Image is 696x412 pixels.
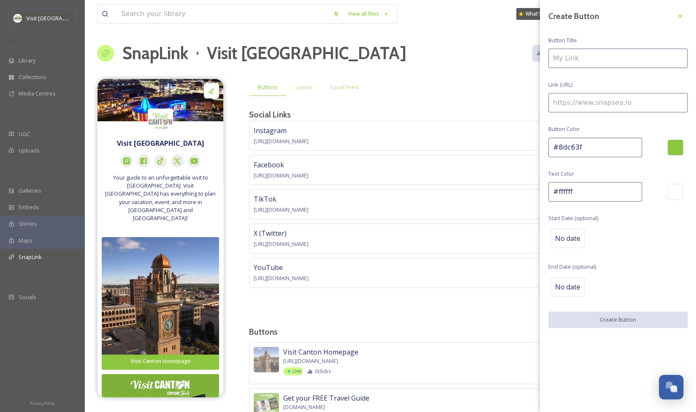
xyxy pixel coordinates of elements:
span: Collections [19,73,46,81]
span: UGC [19,130,30,138]
span: Socials [19,293,36,301]
span: [URL][DOMAIN_NAME] [254,274,309,282]
span: End Date (optional) [548,263,596,271]
a: What's New [516,8,558,20]
input: https://www.snapsea.io [548,93,688,112]
span: SnapLink [19,253,42,261]
span: Visit Canton Homepage [283,347,358,357]
span: Embeds [19,203,39,211]
span: Galleries [19,187,41,195]
span: Get your FREE Travel Guide [283,393,369,403]
a: Privacy Policy [30,398,54,408]
span: Text Color [548,170,574,178]
span: X (Twitter) [254,229,287,238]
img: 097e8170-57c0-45a5-9bf6-591d75e31045.jpg [254,347,279,372]
input: My Link [548,49,688,68]
span: Instagram [254,126,287,135]
a: SnapLink [122,41,188,66]
span: MEDIA [8,44,23,50]
span: SOCIALS [8,280,25,286]
h3: Create Button [548,10,599,22]
span: Library [19,57,35,65]
span: Your guide to an unforgettable visit to [GEOGRAPHIC_DATA]. Visit [GEOGRAPHIC_DATA] has everything... [102,174,219,222]
span: Social Feed [330,83,358,91]
span: [URL][DOMAIN_NAME] [254,137,309,145]
span: Buttons [258,83,278,91]
button: Analytics [532,45,573,61]
span: YouTube [254,263,283,272]
span: [URL][DOMAIN_NAME] [254,206,309,213]
h3: Buttons [249,326,683,338]
input: Search your library [117,5,328,23]
span: Layout [295,83,312,91]
span: [URL][DOMAIN_NAME] [254,240,309,248]
span: Media Centres [19,90,56,98]
span: Button Title [548,36,577,44]
span: Visit [GEOGRAPHIC_DATA] [26,14,92,22]
img: download.jpeg [148,109,173,134]
button: Visit Canton Homepage [102,352,219,370]
span: Start Date (optional) [548,214,598,222]
span: [DOMAIN_NAME] [283,403,325,411]
span: WIDGETS [8,174,28,180]
div: Visit Canton Homepage [106,357,214,365]
span: [URL][DOMAIN_NAME] [254,172,309,179]
span: 0 clicks [314,367,331,375]
img: dc24a7b1-92b8-4ce0-ae48-9de65e3a0715.jpg [97,79,223,121]
div: Live [283,367,303,375]
span: Uploads [19,147,40,155]
span: TikTok [254,194,276,204]
strong: Visit [GEOGRAPHIC_DATA] [117,139,204,148]
h3: Social Links [249,109,291,121]
button: Create Button [548,311,688,328]
span: [URL][DOMAIN_NAME] [283,357,338,365]
button: Open Chat [659,375,683,399]
span: Facebook [254,160,284,169]
span: COLLECT [8,117,27,123]
span: Maps [19,237,32,245]
a: Analytics [532,45,577,61]
span: Stories [19,220,37,228]
span: Privacy Policy [30,401,54,406]
a: View all files [344,5,393,22]
h1: Visit [GEOGRAPHIC_DATA] [207,41,406,66]
span: Link (URL) [548,81,572,89]
span: Button Color [548,125,580,133]
span: No date [555,233,580,243]
img: download.jpeg [14,14,22,22]
span: No date [555,282,580,292]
